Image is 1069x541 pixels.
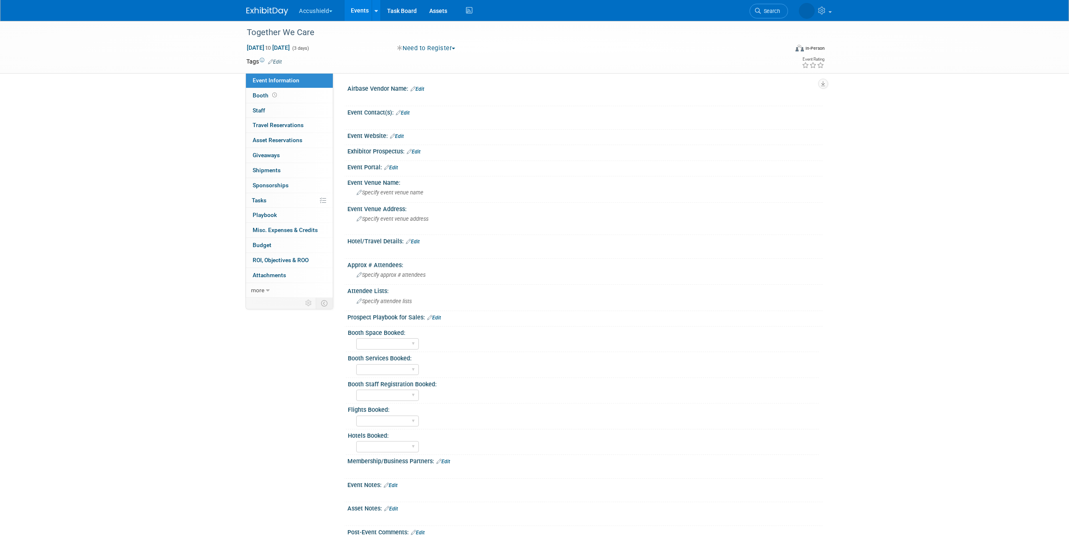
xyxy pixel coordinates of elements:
[348,327,819,337] div: Booth Space Booked:
[271,92,279,98] span: Booth not reserved yet
[347,130,823,140] div: Event Website:
[348,403,819,414] div: Flights Booked:
[347,502,823,513] div: Asset Notes:
[348,378,819,388] div: Booth Staff Registration Booked:
[761,8,780,14] span: Search
[347,526,823,537] div: Post-Event Comments:
[347,82,823,93] div: Airbase Vendor Name:
[253,122,304,128] span: Travel Reservations
[264,44,272,51] span: to
[246,208,333,222] a: Playbook
[253,107,265,114] span: Staff
[357,298,412,304] span: Specify attendee lists
[253,92,279,99] span: Booth
[805,45,825,51] div: In-Person
[410,86,424,92] a: Edit
[347,203,823,213] div: Event Venue Address:
[244,25,775,40] div: Together We Care
[246,283,333,298] a: more
[246,178,333,193] a: Sponsorships
[253,272,286,278] span: Attachments
[268,59,282,65] a: Edit
[347,145,823,156] div: Exhibitor Prospectus:
[246,44,290,51] span: [DATE] [DATE]
[246,88,333,103] a: Booth
[253,152,280,158] span: Giveaways
[347,479,823,490] div: Event Notes:
[411,530,425,536] a: Edit
[407,149,421,155] a: Edit
[406,239,420,245] a: Edit
[253,137,302,143] span: Asset Reservations
[799,3,815,19] img: John Leavitt
[739,43,825,56] div: Event Format
[291,46,309,51] span: (3 days)
[253,212,277,218] span: Playbook
[357,216,428,222] span: Specify event venue address
[348,352,819,362] div: Booth Services Booked:
[251,287,264,293] span: more
[384,506,398,512] a: Edit
[390,133,404,139] a: Edit
[301,298,316,309] td: Personalize Event Tab Strip
[246,163,333,178] a: Shipments
[246,223,333,237] a: Misc. Expenses & Credits
[316,298,333,309] td: Toggle Event Tabs
[253,77,299,84] span: Event Information
[246,57,282,66] td: Tags
[750,4,788,18] a: Search
[347,259,823,269] div: Approx # Attendees:
[253,242,271,248] span: Budget
[795,45,804,51] img: Format-Inperson.png
[246,268,333,283] a: Attachments
[436,459,450,464] a: Edit
[246,193,333,208] a: Tasks
[394,44,459,53] button: Need to Register
[246,253,333,268] a: ROI, Objectives & ROO
[253,257,309,263] span: ROI, Objectives & ROO
[347,161,823,172] div: Event Portal:
[246,103,333,118] a: Staff
[347,311,823,322] div: Prospect Playbook for Sales:
[253,182,289,189] span: Sponsorships
[347,106,823,117] div: Event Contact(s):
[348,429,819,440] div: Hotels Booked:
[252,197,266,204] span: Tasks
[246,73,333,88] a: Event Information
[347,455,823,466] div: Membership/Business Partners:
[427,315,441,321] a: Edit
[246,238,333,253] a: Budget
[246,118,333,133] a: Travel Reservations
[347,235,823,246] div: Hotel/Travel Details:
[396,110,410,116] a: Edit
[357,272,426,278] span: Specify approx # attendees
[802,57,824,61] div: Event Rating
[253,167,281,174] span: Shipments
[357,189,423,196] span: Specify event venue name
[384,482,398,488] a: Edit
[246,7,288,15] img: ExhibitDay
[347,285,823,295] div: Attendee Lists:
[246,148,333,163] a: Giveaways
[384,165,398,171] a: Edit
[253,227,318,233] span: Misc. Expenses & Credits
[347,176,823,187] div: Event Venue Name:
[246,133,333,148] a: Asset Reservations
